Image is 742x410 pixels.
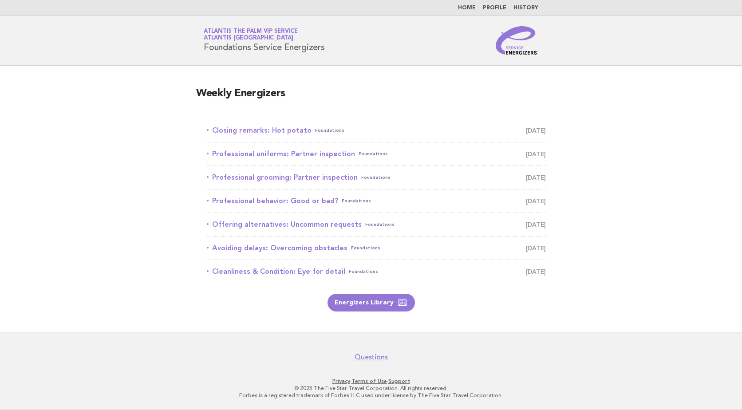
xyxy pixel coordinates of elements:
[207,242,546,254] a: Avoiding delays: Overcoming obstaclesFoundations [DATE]
[355,353,388,362] a: Questions
[207,124,546,137] a: Closing remarks: Hot potatoFoundations [DATE]
[99,392,643,399] p: Forbes is a registered trademark of Forbes LLC used under license by The Five Star Travel Corpora...
[526,265,546,278] span: [DATE]
[207,171,546,184] a: Professional grooming: Partner inspectionFoundations [DATE]
[99,378,643,385] p: · ·
[483,5,506,11] a: Profile
[359,148,388,160] span: Foundations
[315,124,344,137] span: Foundations
[204,29,325,52] h1: Foundations Service Energizers
[526,124,546,137] span: [DATE]
[328,294,415,311] a: Energizers Library
[361,171,391,184] span: Foundations
[99,385,643,392] p: © 2025 The Five Star Travel Corporation. All rights reserved.
[526,171,546,184] span: [DATE]
[458,5,476,11] a: Home
[207,218,546,231] a: Offering alternatives: Uncommon requestsFoundations [DATE]
[526,242,546,254] span: [DATE]
[365,218,395,231] span: Foundations
[388,378,410,384] a: Support
[526,195,546,207] span: [DATE]
[207,148,546,160] a: Professional uniforms: Partner inspectionFoundations [DATE]
[196,87,546,108] h2: Weekly Energizers
[526,148,546,160] span: [DATE]
[342,195,371,207] span: Foundations
[332,378,350,384] a: Privacy
[351,242,380,254] span: Foundations
[207,195,546,207] a: Professional behavior: Good or bad?Foundations [DATE]
[204,35,293,41] span: Atlantis [GEOGRAPHIC_DATA]
[496,26,538,55] img: Service Energizers
[513,5,538,11] a: History
[526,218,546,231] span: [DATE]
[204,28,298,41] a: Atlantis The Palm VIP ServiceAtlantis [GEOGRAPHIC_DATA]
[351,378,387,384] a: Terms of Use
[349,265,378,278] span: Foundations
[207,265,546,278] a: Cleanliness & Condition: Eye for detailFoundations [DATE]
